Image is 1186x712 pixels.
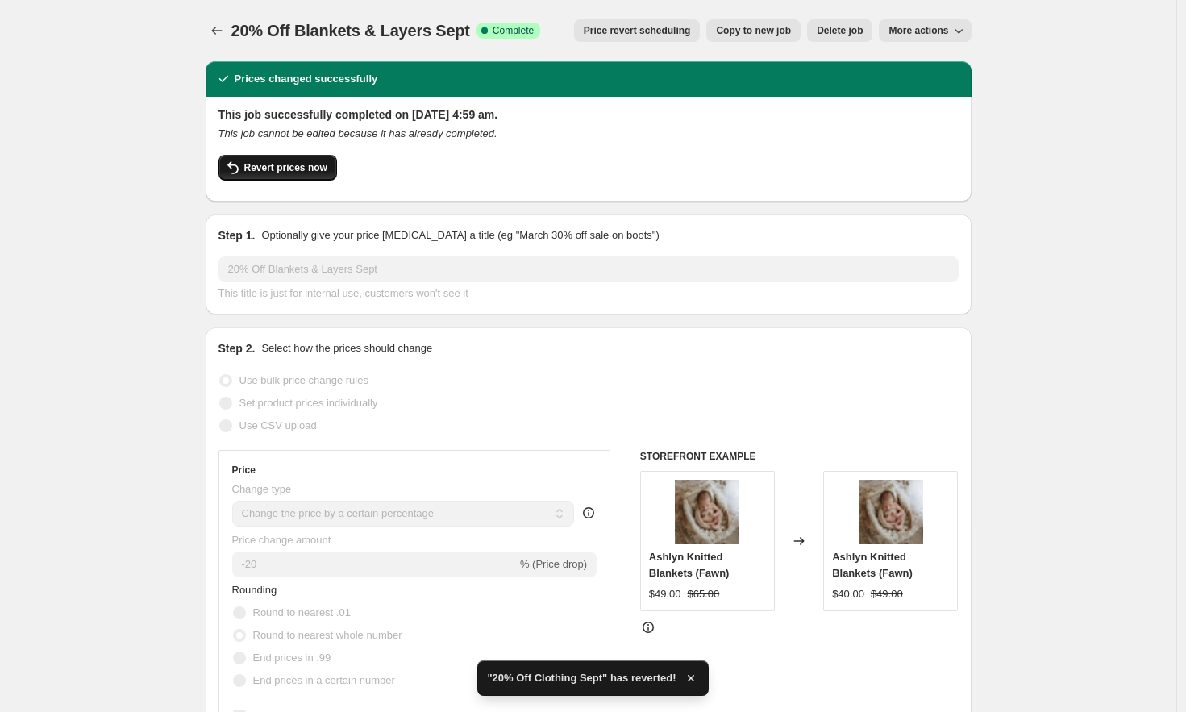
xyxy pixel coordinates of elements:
span: Price change amount [232,534,331,546]
button: Revert prices now [218,155,337,181]
img: llitlemphotography-ashlynblanket1_80x.jpg [859,480,923,544]
img: llitlemphotography-ashlynblanket1_80x.jpg [675,480,739,544]
span: Ashlyn Knitted Blankets (Fawn) [649,551,730,579]
span: Copy to new job [716,24,791,37]
h3: Price [232,464,256,477]
span: This title is just for internal use, customers won't see it [218,287,468,299]
span: Delete job [817,24,863,37]
span: $49.00 [871,588,903,600]
span: $65.00 [688,588,720,600]
span: Rounding [232,584,277,596]
button: Copy to new job [706,19,801,42]
div: help [581,505,597,521]
span: Complete [493,24,534,37]
h2: Prices changed successfully [235,71,378,87]
h2: This job successfully completed on [DATE] 4:59 am. [218,106,959,123]
button: More actions [879,19,971,42]
span: Set product prices individually [239,397,378,409]
span: % (Price drop) [520,558,587,570]
span: End prices in a certain number [253,674,395,686]
span: 20% Off Blankets & Layers Sept [231,22,470,40]
h2: Step 1. [218,227,256,244]
i: This job cannot be edited because it has already completed. [218,127,497,139]
p: Optionally give your price [MEDICAL_DATA] a title (eg "March 30% off sale on boots") [261,227,659,244]
span: "20% Off Clothing Sept" has reverted! [487,670,676,686]
input: 30% off holiday sale [218,256,959,282]
span: Round to nearest whole number [253,629,402,641]
span: Round to nearest .01 [253,606,351,618]
span: Use bulk price change rules [239,374,368,386]
span: Use CSV upload [239,419,317,431]
span: Revert prices now [244,161,327,174]
span: $40.00 [832,588,864,600]
span: End prices in .99 [253,652,331,664]
button: Delete job [807,19,872,42]
span: Change type [232,483,292,495]
button: Price revert scheduling [574,19,701,42]
span: Ashlyn Knitted Blankets (Fawn) [832,551,913,579]
p: Select how the prices should change [261,340,432,356]
span: Price revert scheduling [584,24,691,37]
input: -15 [232,552,517,577]
h6: STOREFRONT EXAMPLE [640,450,959,463]
button: Price change jobs [206,19,228,42]
span: More actions [888,24,948,37]
span: $49.00 [649,588,681,600]
h2: Step 2. [218,340,256,356]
